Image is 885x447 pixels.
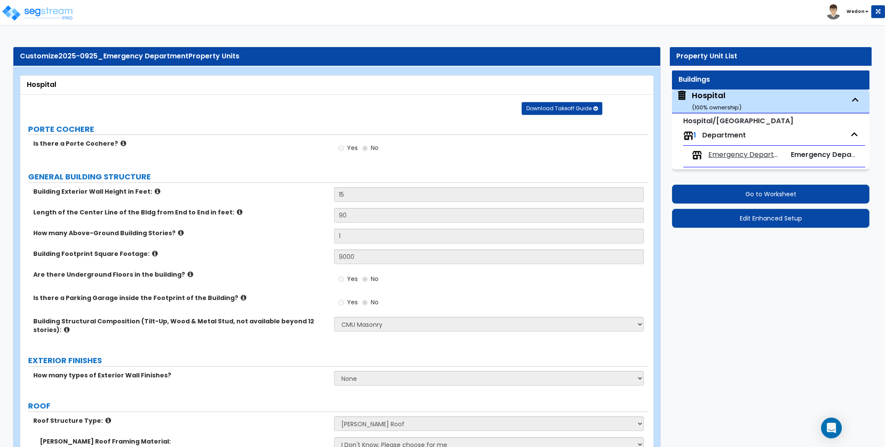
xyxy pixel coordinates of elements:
[1,4,75,22] img: logo_pro_r.png
[694,130,696,140] span: 1
[526,105,592,112] span: Download Takeoff Guide
[702,130,746,140] span: Department
[821,418,842,438] div: Open Intercom Messenger
[33,294,328,302] label: Is there a Parking Garage inside the Footprint of the Building?
[672,185,869,204] button: Go to Worksheet
[152,250,158,257] i: click for more info!
[105,417,111,424] i: click for more info!
[33,371,328,380] label: How many types of Exterior Wall Finishes?
[708,150,783,160] span: Emergency Department
[241,294,246,301] i: click for more info!
[33,249,328,258] label: Building Footprint Square Footage:
[27,80,647,90] div: Hospital
[33,229,328,237] label: How many Above-Ground Building Stories?
[672,209,869,228] button: Edit Enhanced Setup
[33,416,328,425] label: Roof Structure Type:
[676,90,688,101] img: building.svg
[371,275,379,283] span: No
[362,298,368,307] input: No
[683,131,694,141] img: tenants.png
[347,298,358,307] span: Yes
[28,171,648,182] label: GENERAL BUILDING STRUCTURE
[28,400,648,412] label: ROOF
[522,102,602,115] button: Download Takeoff Guide
[33,208,328,217] label: Length of the Center Line of the Bldg from End to End in feet:
[676,90,742,112] span: Hospital
[178,230,184,236] i: click for more info!
[28,124,648,135] label: PORTE COCHERE
[338,275,344,284] input: Yes
[33,187,328,196] label: Building Exterior Wall Height in Feet:
[692,90,742,112] div: Hospital
[362,275,368,284] input: No
[33,139,328,148] label: Is there a Porte Cochere?
[371,298,379,307] span: No
[791,150,876,160] span: Emergency Department
[237,209,242,215] i: click for more info!
[28,355,648,366] label: EXTERIOR FINISHES
[64,326,70,333] i: click for more info!
[58,51,188,61] span: 2025-0925_Emergency Department
[678,75,863,85] div: Buildings
[33,270,328,279] label: Are there Underground Floors in the building?
[188,271,193,278] i: click for more info!
[33,317,328,334] label: Building Structural Composition (Tilt-Up, Wood & Metal Stud, not available beyond 12 stories):
[338,144,344,153] input: Yes
[347,275,358,283] span: Yes
[676,51,865,61] div: Property Unit List
[121,140,126,147] i: click for more info!
[362,144,368,153] input: No
[692,103,742,112] small: ( 100 % ownership)
[155,188,160,195] i: click for more info!
[683,116,793,126] small: Hospital/Surgery Center
[826,4,841,19] img: avatar.png
[692,150,702,160] img: tenants.png
[338,298,344,307] input: Yes
[20,51,654,61] div: Customize Property Units
[847,8,864,15] b: Wedon
[347,144,358,152] span: Yes
[371,144,379,152] span: No
[40,437,328,446] label: [PERSON_NAME] Roof Framing Material:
